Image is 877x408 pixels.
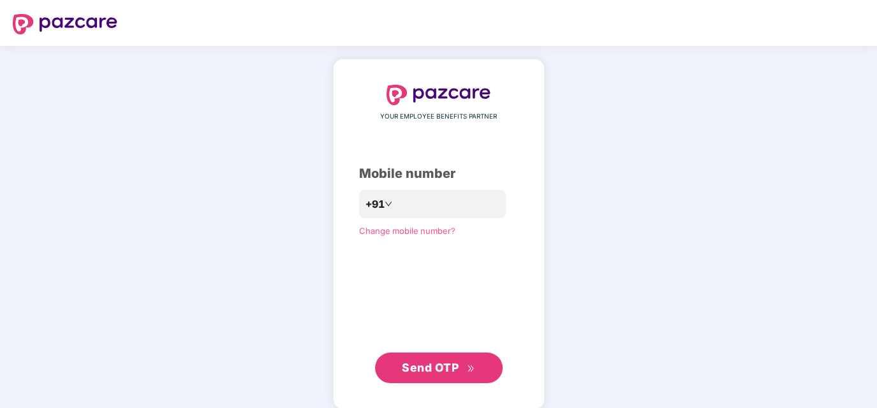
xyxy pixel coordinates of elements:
[387,85,491,105] img: logo
[13,14,117,34] img: logo
[380,112,497,122] span: YOUR EMPLOYEE BENEFITS PARTNER
[359,226,455,236] a: Change mobile number?
[375,353,503,383] button: Send OTPdouble-right
[467,365,475,373] span: double-right
[365,196,385,212] span: +91
[385,200,392,208] span: down
[359,164,519,184] div: Mobile number
[402,361,459,374] span: Send OTP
